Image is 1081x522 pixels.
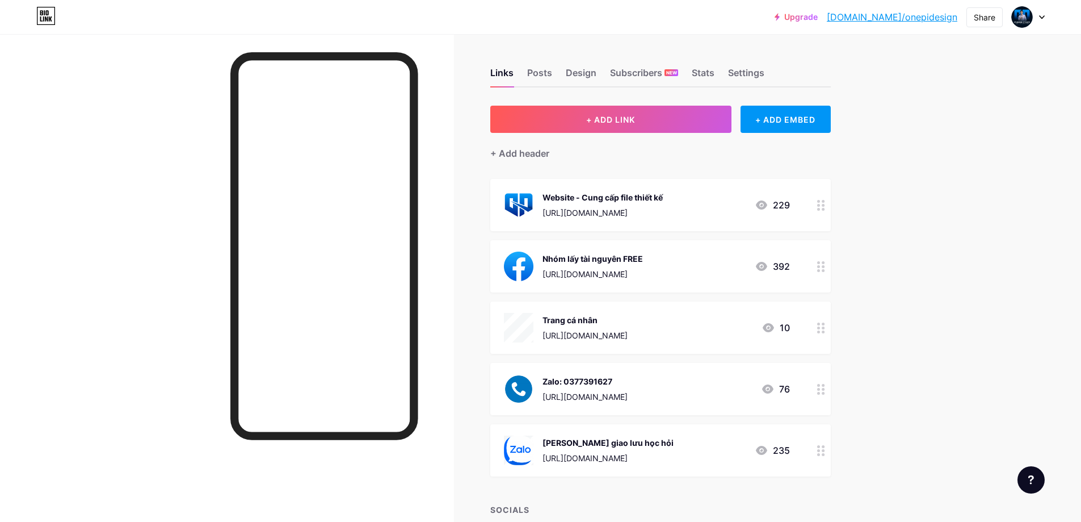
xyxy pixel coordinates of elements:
div: Trang cá nhân [542,314,628,326]
div: + Add header [490,147,549,160]
button: + ADD LINK [490,106,731,133]
div: 76 [761,382,790,396]
div: Stats [692,66,714,86]
div: [URL][DOMAIN_NAME] [542,268,643,280]
img: Nhóm Zalo giao lưu học hỏi [504,436,533,465]
a: Upgrade [775,12,818,22]
div: Posts [527,66,552,86]
a: [DOMAIN_NAME]/onepidesign [827,10,957,24]
img: Zalo: 0377391627 [504,374,533,404]
div: Links [490,66,514,86]
div: Share [974,11,995,23]
div: Zalo: 0377391627 [542,375,628,387]
div: 235 [755,444,790,457]
div: 392 [755,260,790,273]
img: Nhóm lấy tài nguyên FREE [504,252,533,281]
div: [URL][DOMAIN_NAME] [542,452,674,464]
div: Subscribers [610,66,678,86]
div: Design [566,66,596,86]
div: Nhóm lấy tài nguyên FREE [542,253,643,265]
span: + ADD LINK [586,115,635,124]
div: SOCIALS [490,504,831,516]
div: [URL][DOMAIN_NAME] [542,329,628,341]
div: + ADD EMBED [741,106,831,133]
img: Phạm Thanh Phong [1011,6,1033,28]
div: [URL][DOMAIN_NAME] [542,391,628,403]
div: [URL][DOMAIN_NAME] [542,207,663,219]
img: Website - Cung cấp file thiết kế [504,190,533,220]
div: 229 [755,198,790,212]
div: Settings [728,66,764,86]
div: 10 [762,321,790,335]
div: [PERSON_NAME] giao lưu học hỏi [542,437,674,449]
span: NEW [666,69,677,76]
div: Website - Cung cấp file thiết kế [542,191,663,203]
